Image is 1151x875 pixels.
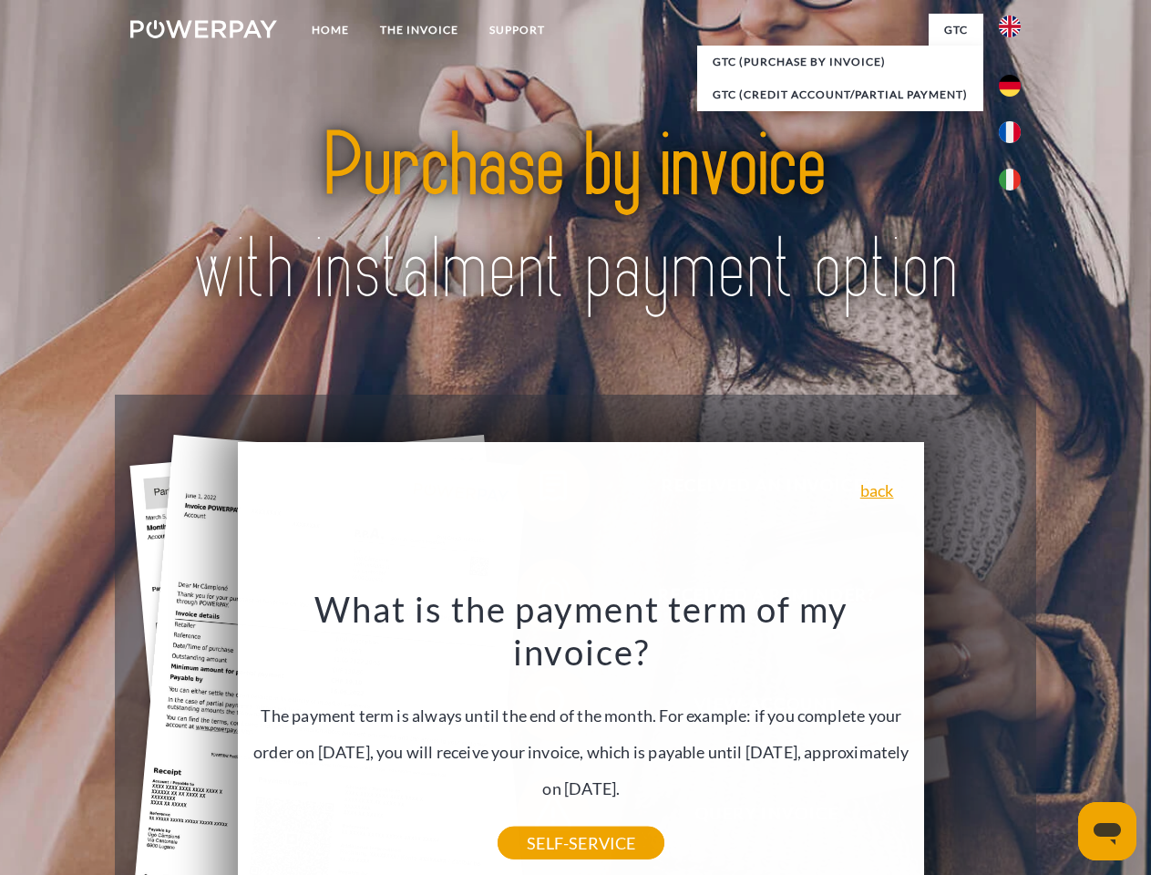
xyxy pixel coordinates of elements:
[249,587,914,843] div: The payment term is always until the end of the month. For example: if you complete your order on...
[296,14,365,46] a: Home
[999,121,1021,143] img: fr
[929,14,983,46] a: GTC
[365,14,474,46] a: THE INVOICE
[174,87,977,349] img: title-powerpay_en.svg
[1078,802,1136,860] iframe: Button to launch messaging window
[999,169,1021,190] img: it
[999,15,1021,37] img: en
[249,587,914,674] h3: What is the payment term of my invoice?
[860,482,894,499] a: back
[697,78,983,111] a: GTC (Credit account/partial payment)
[498,827,664,860] a: SELF-SERVICE
[697,46,983,78] a: GTC (Purchase by invoice)
[999,75,1021,97] img: de
[474,14,560,46] a: Support
[130,20,277,38] img: logo-powerpay-white.svg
